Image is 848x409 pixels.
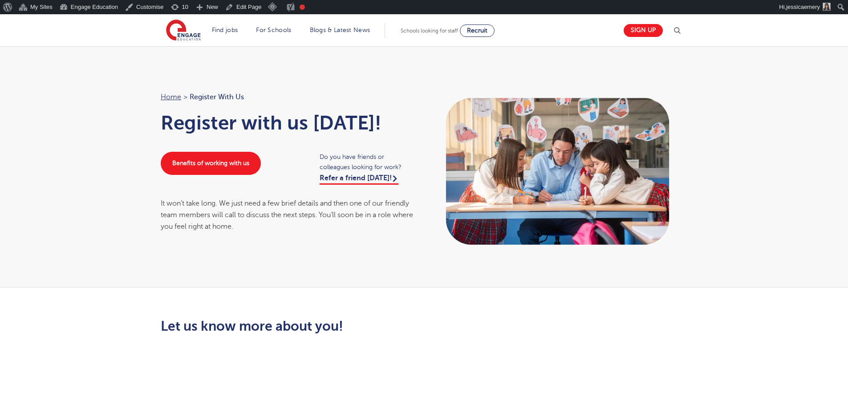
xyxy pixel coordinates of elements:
[300,4,305,10] div: Focus keyphrase not set
[320,174,398,185] a: Refer a friend [DATE]!
[212,27,238,33] a: Find jobs
[161,93,181,101] a: Home
[460,24,495,37] a: Recruit
[161,91,415,103] nav: breadcrumb
[310,27,370,33] a: Blogs & Latest News
[256,27,291,33] a: For Schools
[161,319,507,334] h2: Let us know more about you!
[166,20,201,42] img: Engage Education
[320,152,415,172] span: Do you have friends or colleagues looking for work?
[786,4,820,10] span: jessicaemery
[624,24,663,37] a: Sign up
[467,27,487,34] span: Recruit
[161,152,261,175] a: Benefits of working with us
[183,93,187,101] span: >
[190,91,244,103] span: Register with us
[401,28,458,34] span: Schools looking for staff
[161,112,415,134] h1: Register with us [DATE]!
[161,198,415,233] div: It won’t take long. We just need a few brief details and then one of our friendly team members wi...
